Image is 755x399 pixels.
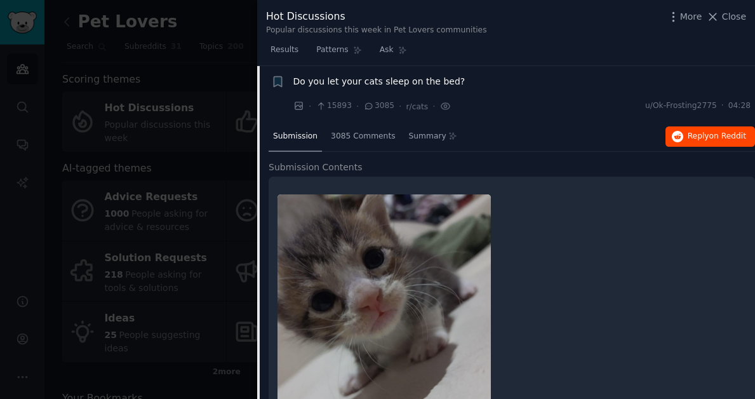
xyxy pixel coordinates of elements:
span: on Reddit [709,132,746,140]
span: · [356,100,359,113]
a: Do you let your cats sleep on the bed? [293,75,465,88]
span: · [432,100,435,113]
button: Replyon Reddit [665,126,755,147]
div: Hot Discussions [266,9,487,25]
div: Popular discussions this week in Pet Lovers communities [266,25,487,36]
a: Results [266,40,303,66]
span: Patterns [316,44,348,56]
a: Patterns [312,40,366,66]
span: Close [722,10,746,24]
span: Reply [688,131,746,142]
span: · [399,100,401,113]
span: r/cats [406,102,429,111]
button: Close [706,10,746,24]
span: Results [271,44,298,56]
span: More [680,10,702,24]
span: Summary [409,131,446,142]
span: · [309,100,311,113]
span: u/Ok-Frosting2775 [645,100,717,112]
button: More [667,10,702,24]
span: 04:28 [728,100,751,112]
span: Submission Contents [269,161,363,174]
span: Ask [380,44,394,56]
span: 3085 [363,100,394,112]
span: 15893 [316,100,351,112]
span: Submission [273,131,317,142]
a: Ask [375,40,411,66]
span: 3085 Comments [331,131,395,142]
span: · [721,100,724,112]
